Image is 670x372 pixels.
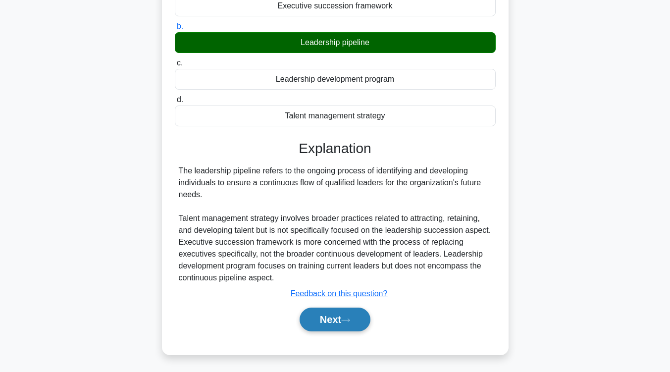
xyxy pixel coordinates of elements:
[181,140,490,157] h3: Explanation
[177,95,183,104] span: d.
[175,69,496,90] div: Leadership development program
[179,165,492,284] div: The leadership pipeline refers to the ongoing process of identifying and developing individuals t...
[177,58,183,67] span: c.
[291,289,388,298] a: Feedback on this question?
[175,32,496,53] div: Leadership pipeline
[177,22,183,30] span: b.
[175,106,496,126] div: Talent management strategy
[300,308,370,331] button: Next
